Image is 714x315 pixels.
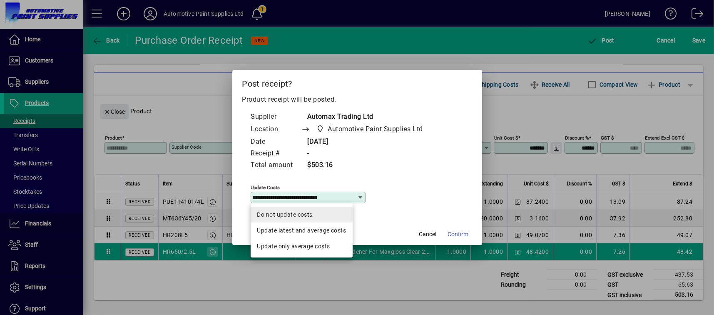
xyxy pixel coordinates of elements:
span: Automotive Paint Supplies Ltd [314,123,427,135]
td: - [301,148,439,160]
td: Automax Trading Ltd [301,111,439,123]
div: Update only average costs [257,242,346,251]
td: [DATE] [301,136,439,148]
mat-option: Update latest and average costs [251,222,353,238]
div: Do not update costs [257,210,346,219]
button: Confirm [445,227,472,242]
td: Total amount [251,160,301,171]
mat-option: Do not update costs [251,207,353,222]
span: Automotive Paint Supplies Ltd [328,124,423,134]
span: Cancel [419,230,437,239]
div: Update latest and average costs [257,226,346,235]
td: Supplier [251,111,301,123]
td: Receipt # [251,148,301,160]
td: $503.16 [301,160,439,171]
span: Confirm [448,230,469,239]
h2: Post receipt? [232,70,482,94]
mat-option: Update only average costs [251,238,353,254]
td: Location [251,123,301,136]
p: Product receipt will be posted. [242,95,472,105]
button: Cancel [415,227,441,242]
td: Date [251,136,301,148]
mat-label: Update costs [251,185,280,190]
